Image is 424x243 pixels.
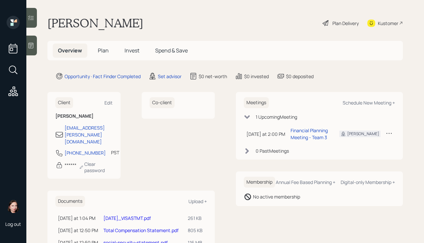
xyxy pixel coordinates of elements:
[276,179,335,185] div: Annual Fee Based Planning +
[343,100,395,106] div: Schedule New Meeting +
[256,113,297,120] div: 1 Upcoming Meeting
[55,113,113,119] h6: [PERSON_NAME]
[155,47,188,54] span: Spend & Save
[65,124,113,145] div: [EMAIL_ADDRESS][PERSON_NAME][DOMAIN_NAME]
[188,215,204,222] div: 261 KB
[253,193,300,200] div: No active membership
[158,73,182,80] div: Set advisor
[98,47,109,54] span: Plan
[111,149,119,156] div: PST
[150,97,175,108] h6: Co-client
[58,227,98,234] div: [DATE] at 12:50 PM
[286,73,314,80] div: $0 deposited
[79,161,113,173] div: Clear password
[378,20,398,27] div: Kustomer
[246,131,285,137] div: [DATE] at 2:00 PM
[244,73,269,80] div: $0 invested
[125,47,139,54] span: Invest
[103,227,179,233] a: Total Compensation Statement.pdf
[291,127,329,141] div: Financial Planning Meeting - Team 3
[244,97,269,108] h6: Meetings
[244,177,275,188] h6: Membership
[55,196,85,207] h6: Documents
[199,73,227,80] div: $0 net-worth
[104,100,113,106] div: Edit
[347,131,379,137] div: [PERSON_NAME]
[65,149,106,156] div: [PHONE_NUMBER]
[188,198,207,204] div: Upload +
[103,215,151,221] a: [DATE]_VISASTMT.pdf
[256,147,289,154] div: 0 Past Meeting s
[7,200,20,213] img: aleksandra-headshot.png
[5,221,21,227] div: Log out
[58,215,98,222] div: [DATE] at 1:04 PM
[341,179,395,185] div: Digital-only Membership +
[332,20,359,27] div: Plan Delivery
[55,97,73,108] h6: Client
[47,16,143,30] h1: [PERSON_NAME]
[188,227,204,234] div: 805 KB
[65,73,141,80] div: Opportunity · Fact Finder Completed
[58,47,82,54] span: Overview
